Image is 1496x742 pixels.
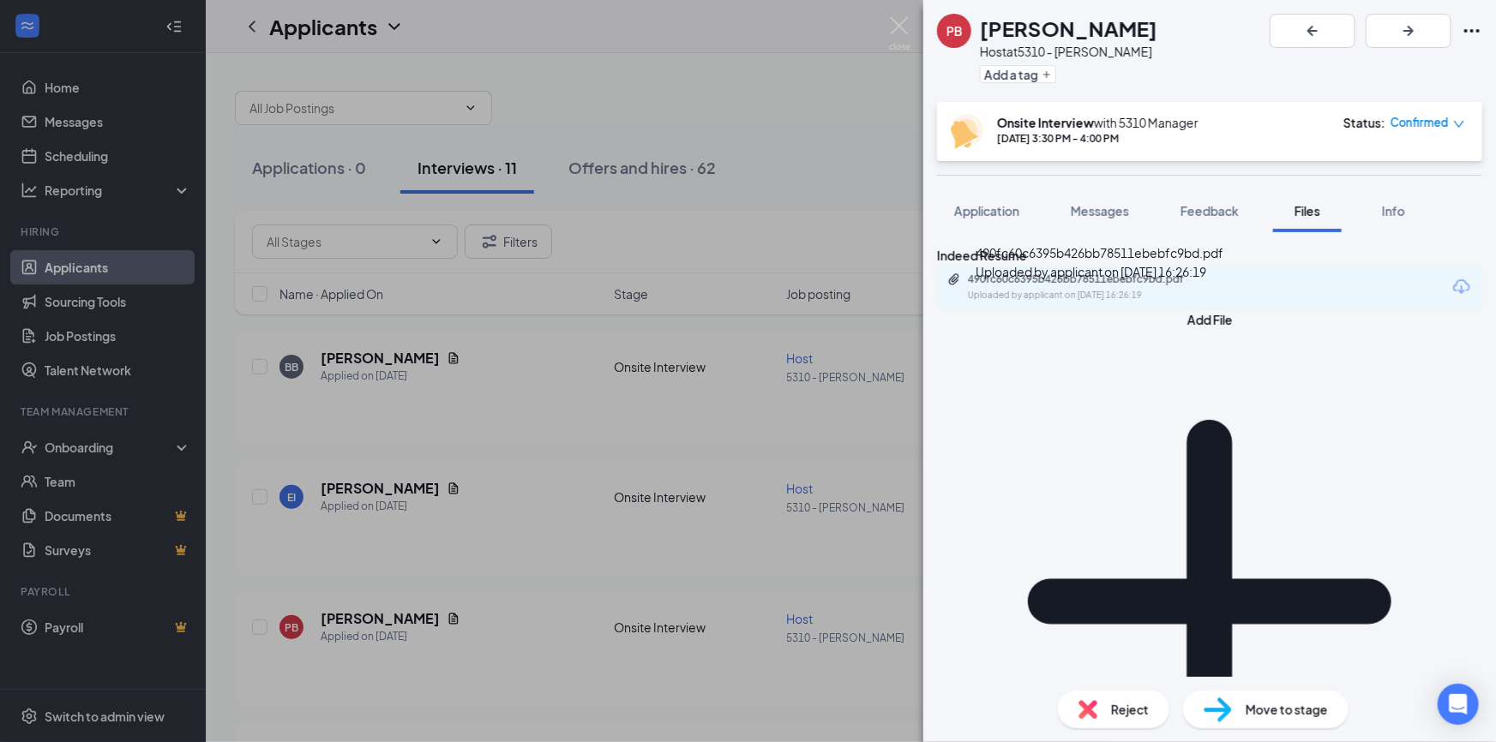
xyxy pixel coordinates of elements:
[1343,114,1385,131] div: Status :
[1453,118,1465,130] span: down
[980,65,1056,83] button: PlusAdd a tag
[946,22,963,39] div: PB
[1451,277,1472,297] svg: Download
[997,115,1094,130] b: Onsite Interview
[1071,203,1129,218] span: Messages
[968,272,1208,286] div: 490fc60c6395b426bb78511ebebfc9bd.pdf
[1246,700,1328,719] span: Move to stage
[1270,14,1355,48] button: ArrowLeftNew
[1438,684,1479,725] div: Open Intercom Messenger
[1295,203,1320,218] span: Files
[1042,69,1052,80] svg: Plus
[947,272,961,286] svg: Paperclip
[968,289,1225,302] div: Uploaded by applicant on [DATE] 16:26:19
[1181,203,1239,218] span: Feedback
[997,114,1199,131] div: with 5310 Manager
[1111,700,1149,719] span: Reject
[1398,21,1419,41] svg: ArrowRight
[980,14,1157,43] h1: [PERSON_NAME]
[947,272,1225,302] a: Paperclip490fc60c6395b426bb78511ebebfc9bd.pdfUploaded by applicant on [DATE] 16:26:19
[1462,21,1482,41] svg: Ellipses
[937,246,1482,265] div: Indeed Resume
[1382,203,1405,218] span: Info
[1302,21,1323,41] svg: ArrowLeftNew
[997,131,1199,146] div: [DATE] 3:30 PM - 4:00 PM
[1366,14,1451,48] button: ArrowRight
[980,43,1157,60] div: Host at 5310 - [PERSON_NAME]
[976,243,1223,281] div: 490fc60c6395b426bb78511ebebfc9bd.pdf Uploaded by applicant on [DATE] 16:26:19
[954,203,1019,218] span: Application
[1391,114,1449,131] span: Confirmed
